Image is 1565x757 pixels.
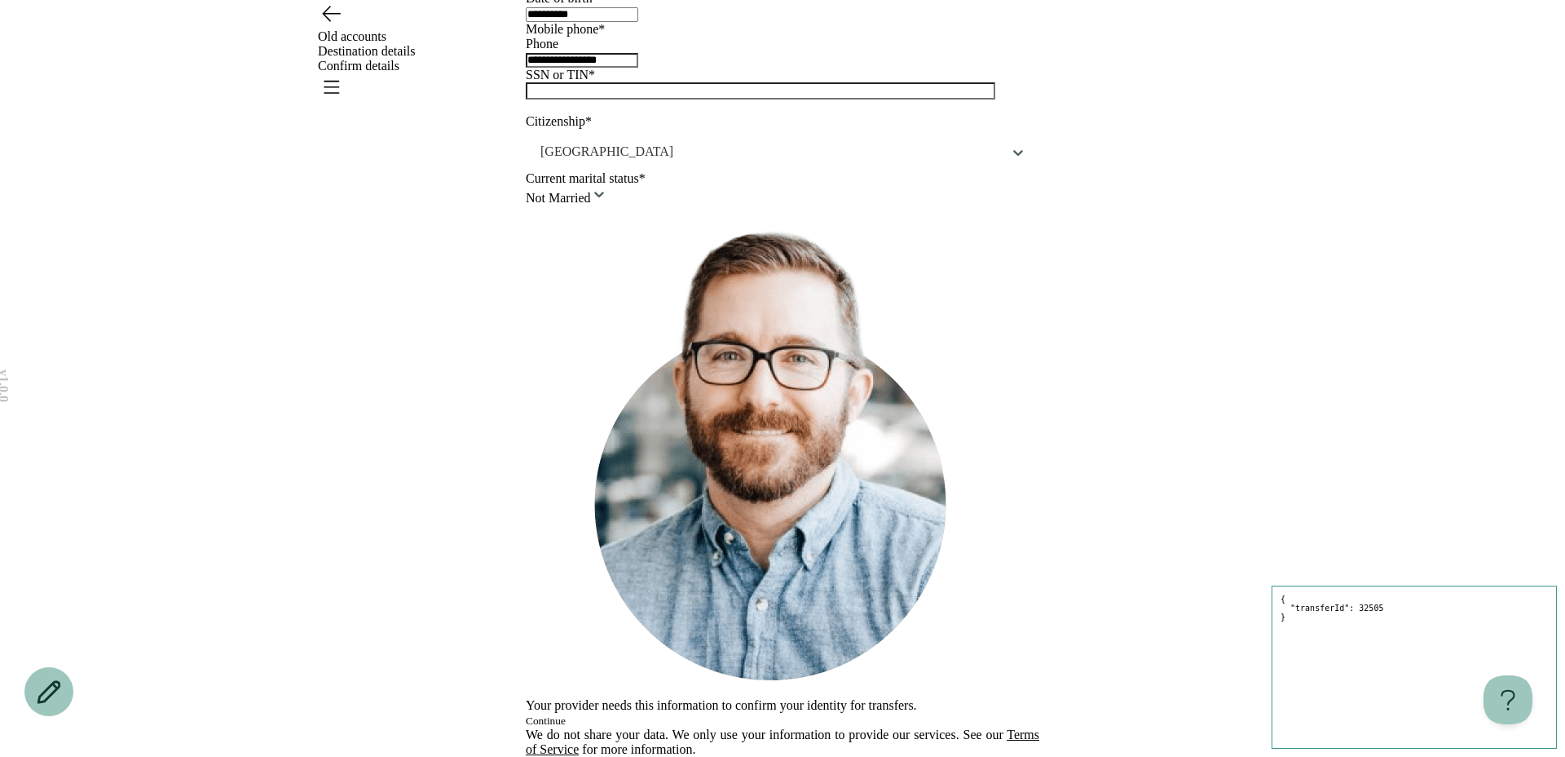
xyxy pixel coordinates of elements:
a: Terms of Service [526,728,1039,756]
button: Open menu [318,73,344,100]
label: Citizenship* [526,114,592,128]
button: Continue [526,715,566,728]
span: Confirm details [318,59,399,73]
label: Current marital status* [526,171,646,185]
iframe: Toggle Customer Support [1483,675,1532,724]
div: Your provider needs this information to confirm your identity for transfers. [526,698,1039,713]
p: We do not share your data. We only use your information to provide our services. See our for more... [526,728,1039,757]
span: Continue [526,715,566,727]
span: Destination details [318,44,416,58]
span: Old accounts [318,29,386,43]
img: Henry [526,206,1015,695]
pre: { "transferId": 32505 } [1272,586,1557,749]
